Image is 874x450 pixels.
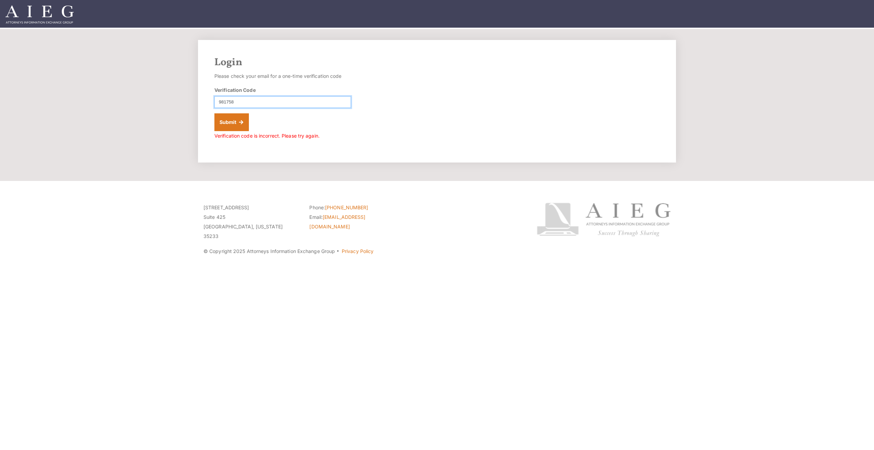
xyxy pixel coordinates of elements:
span: Verification code is incorrect. Please try again. [214,133,320,139]
h2: Login [214,56,660,69]
li: Phone: [309,203,405,212]
img: Attorneys Information Exchange Group logo [537,203,671,237]
label: Verification Code [214,86,256,94]
a: [PHONE_NUMBER] [325,205,368,210]
p: [STREET_ADDRESS] Suite 425 [GEOGRAPHIC_DATA], [US_STATE] 35233 [203,203,299,241]
p: Please check your email for a one-time verification code [214,71,351,81]
li: Email: [309,212,405,231]
button: Submit [214,113,249,131]
p: © Copyright 2025 Attorneys Information Exchange Group [203,247,511,256]
span: · [336,251,339,254]
img: Attorneys Information Exchange Group [5,5,74,24]
a: Privacy Policy [342,248,373,254]
a: [EMAIL_ADDRESS][DOMAIN_NAME] [309,214,365,229]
